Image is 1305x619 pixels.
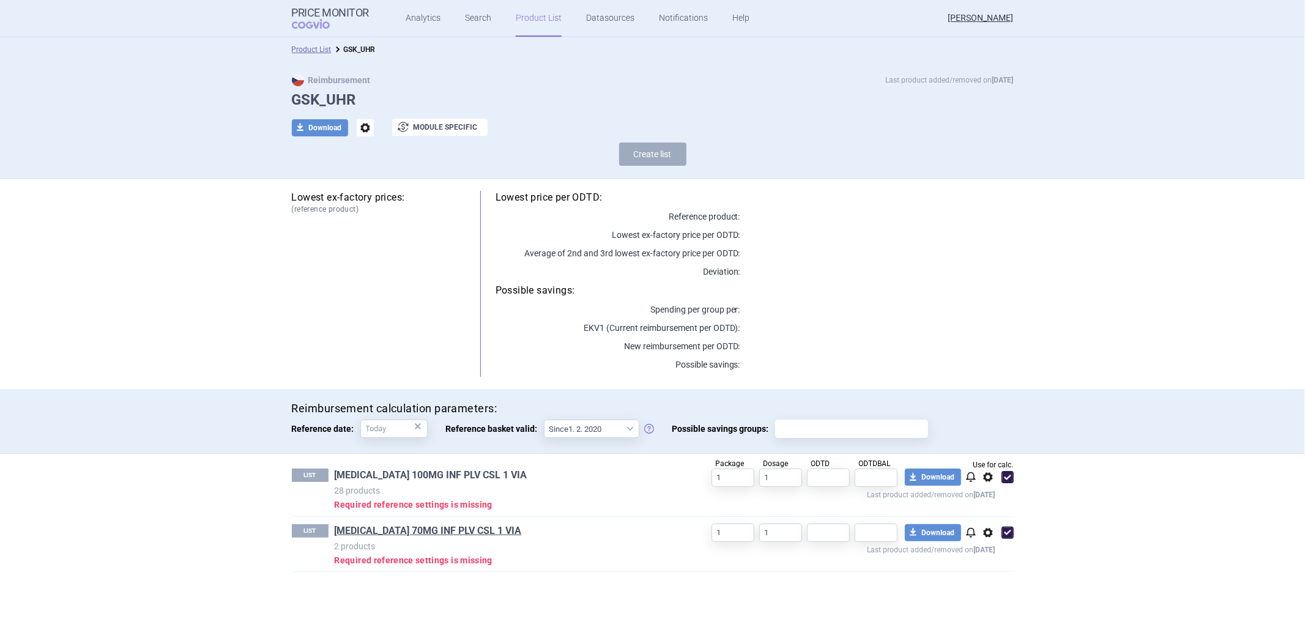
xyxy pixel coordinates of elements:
p: 28 products [335,484,674,497]
strong: Reimbursement [292,75,371,85]
a: [MEDICAL_DATA] 100MG INF PLV CSL 1 VIA [335,469,527,482]
p: Spending per group per : [496,303,740,316]
img: CZ [292,74,304,86]
strong: GSK_UHR [344,45,376,54]
span: ODTD [811,459,830,468]
p: Last product added/removed on [674,487,995,499]
button: Download [292,119,348,136]
button: Create list [619,143,686,166]
strong: Price Monitor [292,7,370,19]
p: LIST [292,524,329,538]
p: Lowest ex-factory price per ODTD: [496,229,740,241]
p: New reimbursement per ODTD: [496,340,740,352]
strong: [DATE] [974,546,995,554]
span: Possible savings groups: [672,420,775,438]
input: Possible savings groups: [779,421,924,437]
h4: Reimbursement calculation parameters: [292,401,1014,417]
a: Product List [292,45,332,54]
h5: Possible savings: [496,284,1014,297]
input: Reference date:× [360,420,428,438]
button: Download [905,524,961,541]
button: Module specific [392,119,488,136]
h1: GSK_UHR [292,91,1014,109]
p: Reference product: [496,210,740,223]
span: Use for calc. [973,461,1014,469]
p: Deviation: [496,265,740,278]
p: EKV1 (Current reimbursement per ODTD): [496,322,740,334]
span: (reference product) [292,204,465,215]
h1: BLENREP 70MG INF PLV CSL 1 VIA [335,524,674,540]
li: GSK_UHR [332,43,376,56]
li: Product List [292,43,332,56]
button: Download [905,469,961,486]
select: Reference basket valid: [544,420,639,438]
h1: BLENREP 100MG INF PLV CSL 1 VIA [335,469,674,484]
span: COGVIO [292,19,347,29]
p: Possible savings: [496,358,740,371]
strong: [DATE] [992,76,1014,84]
p: Average of 2nd and 3rd lowest ex-factory price per ODTD: [496,247,740,259]
p: Last product added/removed on [674,543,995,554]
span: Dosage [764,459,789,468]
p: Required reference settings is missing [335,555,674,566]
h5: Lowest price per ODTD: [496,191,1014,204]
span: Reference date: [292,420,360,438]
a: Price MonitorCOGVIO [292,7,370,30]
div: × [415,420,422,433]
p: Required reference settings is missing [335,499,674,511]
p: LIST [292,469,329,482]
strong: [DATE] [974,491,995,499]
span: Package [716,459,745,468]
span: ODTDBAL [859,459,891,468]
p: 2 products [335,540,674,552]
a: [MEDICAL_DATA] 70MG INF PLV CSL 1 VIA [335,524,522,538]
h5: Lowest ex-factory prices: [292,191,465,215]
p: Last product added/removed on [886,74,1014,86]
span: Reference basket valid: [446,420,544,438]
